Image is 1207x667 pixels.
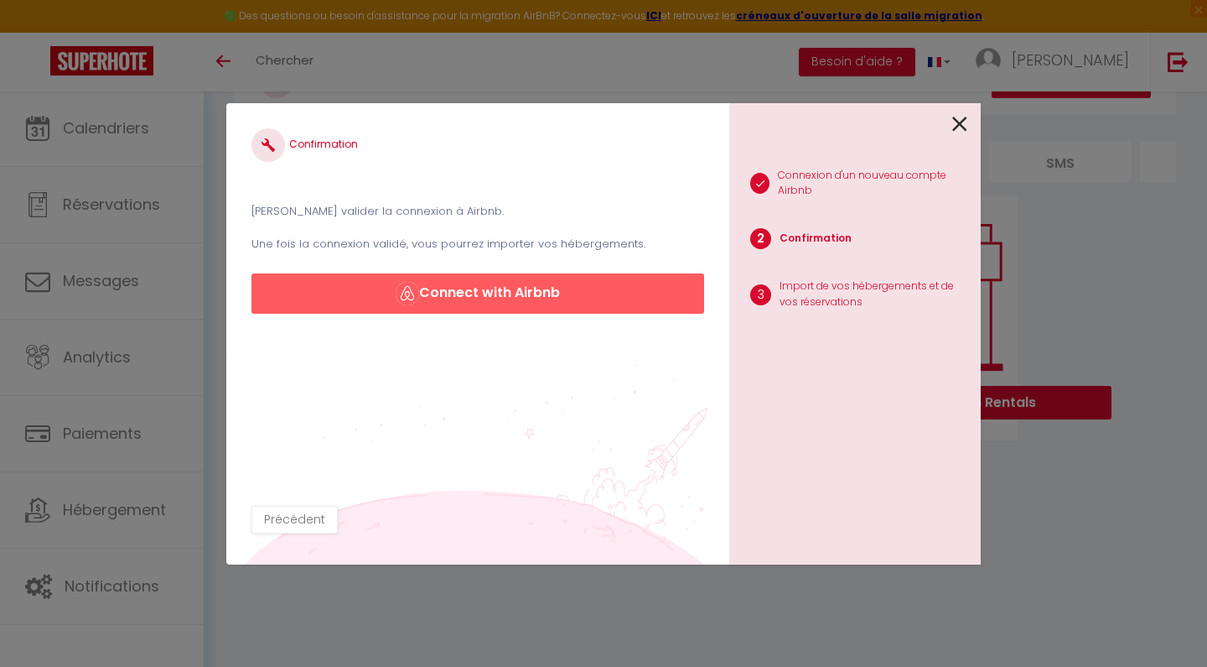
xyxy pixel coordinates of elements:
[750,284,771,305] span: 3
[778,168,967,200] p: Connexion d'un nouveau compte Airbnb
[251,203,704,220] p: [PERSON_NAME] valider la connexion à Airbnb.
[251,274,704,314] button: Connect with Airbnb
[251,128,704,162] h4: Confirmation
[750,228,771,249] span: 2
[780,279,967,310] p: Import de vos hébergements et de vos réservations
[251,506,338,534] button: Précédent
[780,231,852,247] p: Confirmation
[251,236,704,253] p: Une fois la connexion validé, vous pourrez importer vos hébergements.
[13,7,64,57] button: Ouvrir le widget de chat LiveChat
